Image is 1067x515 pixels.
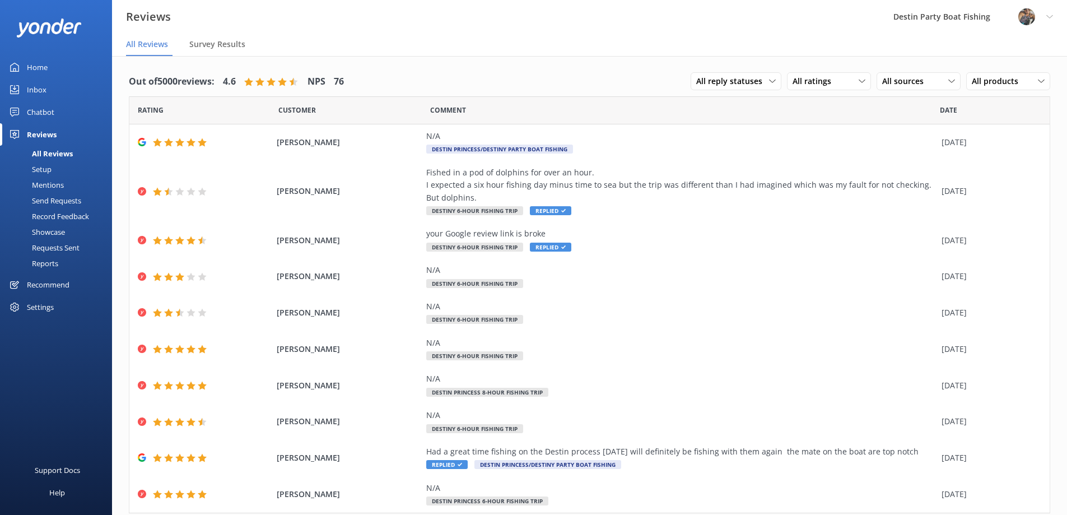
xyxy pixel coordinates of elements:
span: [PERSON_NAME] [277,270,421,282]
a: All Reviews [7,146,112,161]
span: [PERSON_NAME] [277,343,421,355]
span: [PERSON_NAME] [277,488,421,500]
span: Destiny 6-Hour Fishing Trip [426,424,523,433]
div: [DATE] [942,379,1036,392]
h4: 4.6 [223,75,236,89]
span: All Reviews [126,39,168,50]
span: Replied [530,243,571,252]
div: Had a great time fishing on the Destin process [DATE] will definitely be fishing with them again ... [426,446,936,458]
div: [DATE] [942,185,1036,197]
span: Question [430,105,466,115]
h4: Out of 5000 reviews: [129,75,215,89]
div: Setup [7,161,52,177]
span: [PERSON_NAME] [277,185,421,197]
span: [PERSON_NAME] [277,136,421,149]
span: Destin Princess/Destiny Party Boat Fishing [474,460,621,469]
div: Reviews [27,123,57,146]
span: Replied [426,460,468,469]
h4: 76 [334,75,344,89]
div: Requests Sent [7,240,80,256]
img: yonder-white-logo.png [17,18,81,37]
span: [PERSON_NAME] [277,415,421,428]
span: All sources [882,75,930,87]
div: N/A [426,482,936,494]
span: Destiny 6-Hour Fishing Trip [426,351,523,360]
div: your Google review link is broke [426,228,936,240]
span: [PERSON_NAME] [277,307,421,319]
div: N/A [426,300,936,313]
div: [DATE] [942,136,1036,149]
span: [PERSON_NAME] [277,452,421,464]
div: Send Requests [7,193,81,208]
div: N/A [426,409,936,421]
div: Support Docs [35,459,80,481]
div: All Reviews [7,146,73,161]
div: [DATE] [942,307,1036,319]
span: Date [940,105,957,115]
div: [DATE] [942,270,1036,282]
div: Chatbot [27,101,54,123]
div: [DATE] [942,488,1036,500]
span: Date [138,105,164,115]
span: Date [278,105,316,115]
span: [PERSON_NAME] [277,234,421,247]
span: Destin Princess 6-Hour Fishing Trip [426,497,548,505]
a: Setup [7,161,112,177]
div: [DATE] [942,234,1036,247]
a: Record Feedback [7,208,112,224]
h3: Reviews [126,8,171,26]
div: [DATE] [942,452,1036,464]
div: Record Feedback [7,208,89,224]
div: Fished in a pod of dolphins for over an hour. I expected a six hour fishing day minus time to sea... [426,166,936,204]
span: Destiny 6-Hour Fishing Trip [426,279,523,288]
h4: NPS [307,75,325,89]
div: Mentions [7,177,64,193]
a: Send Requests [7,193,112,208]
div: Recommend [27,273,69,296]
span: Destiny 6-Hour Fishing Trip [426,206,523,215]
div: Help [49,481,65,504]
div: Home [27,56,48,78]
span: All reply statuses [696,75,769,87]
span: Destin Princess/Destiny Party Boat Fishing [426,145,573,154]
span: Destiny 6-Hour Fishing Trip [426,243,523,252]
a: Showcase [7,224,112,240]
div: Reports [7,256,58,271]
span: Destiny 6-Hour Fishing Trip [426,315,523,324]
a: Mentions [7,177,112,193]
div: N/A [426,264,936,276]
a: Reports [7,256,112,271]
span: Replied [530,206,571,215]
div: Inbox [27,78,46,101]
img: 250-1666038197.jpg [1018,8,1035,25]
span: Destin Princess 8-Hour Fishing Trip [426,388,548,397]
span: [PERSON_NAME] [277,379,421,392]
div: [DATE] [942,415,1036,428]
div: N/A [426,130,936,142]
div: Settings [27,296,54,318]
div: N/A [426,337,936,349]
div: [DATE] [942,343,1036,355]
div: N/A [426,373,936,385]
span: All products [972,75,1025,87]
span: Survey Results [189,39,245,50]
a: Requests Sent [7,240,112,256]
span: All ratings [793,75,838,87]
div: Showcase [7,224,65,240]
